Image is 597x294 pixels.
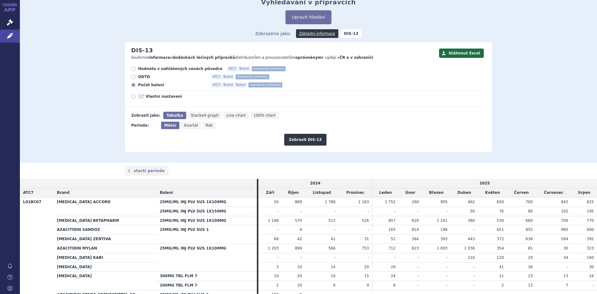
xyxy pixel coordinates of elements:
span: 210 [468,255,475,260]
span: 3 [276,265,279,269]
th: 25MG/ML INJ PLV SUS 1 [157,225,257,244]
span: - [446,274,447,278]
span: ATC7 [227,66,238,71]
span: 11 [499,274,504,278]
span: 52 [391,237,396,241]
th: [MEDICAL_DATA] KABI [54,253,157,262]
span: 41 [331,237,336,241]
span: 24 [391,274,396,278]
div: Perioda: [131,122,158,129]
span: - [334,227,336,232]
strong: oprávněným [295,55,322,60]
span: 651 [497,227,504,232]
button: Zobrazit DIS-13 [284,134,326,146]
strong: informace [149,55,170,60]
span: ATC7 [211,74,222,79]
span: ATC7 [23,190,34,195]
span: 120 [497,255,504,260]
h2: DIS-13 [131,47,153,54]
td: Únor [399,188,422,198]
th: [MEDICAL_DATA] [54,262,157,272]
td: Říjen [282,188,305,198]
span: - [418,283,419,287]
span: Zobrazeno jako: [255,29,291,38]
span: standardní jednotka [252,66,285,71]
span: Stacked graph [191,113,219,118]
span: 638 [526,237,533,241]
span: 660 [526,218,533,223]
span: 4 [299,227,302,232]
span: 100% chart [253,113,275,118]
span: - [394,209,396,213]
th: 300MG TBL FLM 7 [157,272,257,281]
span: Brand [222,74,234,79]
td: Červen [507,188,536,198]
th: 25MG/ML INJ PLV SUS 1X100MG [157,216,257,225]
span: - [368,227,369,232]
td: Březen [422,188,451,198]
span: - [301,209,302,213]
span: 462 [468,200,475,204]
td: 2024 [258,179,372,188]
span: 15 [364,274,369,278]
strong: ČR a v zahraničí [340,55,373,60]
span: Hodnota v nahlášených cenách původce [138,66,222,71]
span: 9 [367,283,369,287]
span: 31 [364,237,369,241]
span: 700 [561,218,568,223]
span: 354 [497,246,504,250]
span: 23 [528,274,533,278]
span: Brand [222,82,234,87]
span: 842 [561,200,568,204]
span: 620 [412,218,419,223]
th: [MEDICAL_DATA] ZENTIVA [54,235,157,244]
span: 825 [587,200,594,204]
span: Balení [160,190,173,195]
span: 13 [528,283,533,287]
span: standardní jednotka [248,82,282,87]
span: 50 [470,209,475,213]
span: 530 [497,218,504,223]
th: AZACITIDIN MYLAN [54,244,157,253]
td: Červenec [536,188,571,198]
span: ODTD [138,74,206,79]
span: 513 [328,218,336,223]
td: Srpen [571,188,597,198]
th: 25MG/ML INJ PLV SUS 1X100MG [157,244,257,271]
th: [MEDICAL_DATA] BETAPHARM [54,216,157,225]
span: 700 [526,200,533,204]
span: 20 [528,255,533,260]
span: 1 241 [437,218,447,223]
span: Line chart [226,113,246,118]
span: 570 [295,218,302,223]
span: - [418,274,419,278]
span: - [567,265,568,269]
span: Počet balení [138,82,206,87]
span: - [446,283,447,287]
button: Stáhnout Excel [439,49,484,58]
strong: DIS-13 [341,29,361,38]
span: 10 [297,265,302,269]
span: - [418,265,419,269]
span: 712 [388,246,396,250]
span: Kvartál [184,123,198,128]
span: 16 [589,274,594,278]
span: 392 [587,237,594,241]
button: Upravit hledání [285,10,331,24]
span: standardní jednotka [236,74,269,79]
td: Prosinec [339,188,372,198]
a: Základní informace [296,29,338,38]
span: Vlastní nastavení [146,94,214,99]
p: Souhrnné o distributorům a provozovatelům k výdeji v . [131,55,436,60]
span: 30 [589,265,594,269]
td: Květen [478,188,507,198]
div: Zobrazit jako: [131,112,160,119]
span: - [446,255,447,260]
span: - [277,227,279,232]
span: - [277,255,279,260]
span: 6 [393,283,396,287]
span: 1 788 [325,200,336,204]
span: Rok [206,123,213,128]
span: 650 [497,200,504,204]
td: Listopad [305,188,339,198]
